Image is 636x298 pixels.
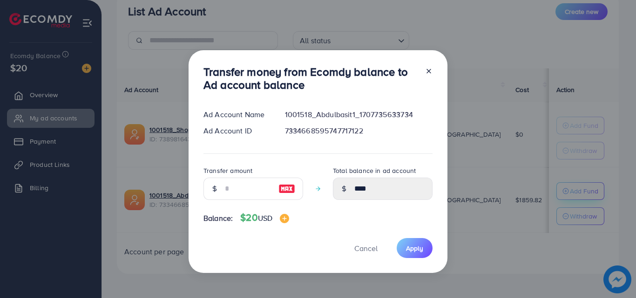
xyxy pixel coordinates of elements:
[406,244,423,253] span: Apply
[354,243,378,253] span: Cancel
[258,213,272,223] span: USD
[203,166,252,175] label: Transfer amount
[203,65,418,92] h3: Transfer money from Ecomdy balance to Ad account balance
[203,213,233,224] span: Balance:
[277,109,440,120] div: 1001518_Abdulbasit1_1707735633734
[196,126,277,136] div: Ad Account ID
[333,166,416,175] label: Total balance in ad account
[278,183,295,194] img: image
[397,238,433,258] button: Apply
[343,238,389,258] button: Cancel
[196,109,277,120] div: Ad Account Name
[280,214,289,223] img: image
[277,126,440,136] div: 7334668595747717122
[240,212,289,224] h4: $20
